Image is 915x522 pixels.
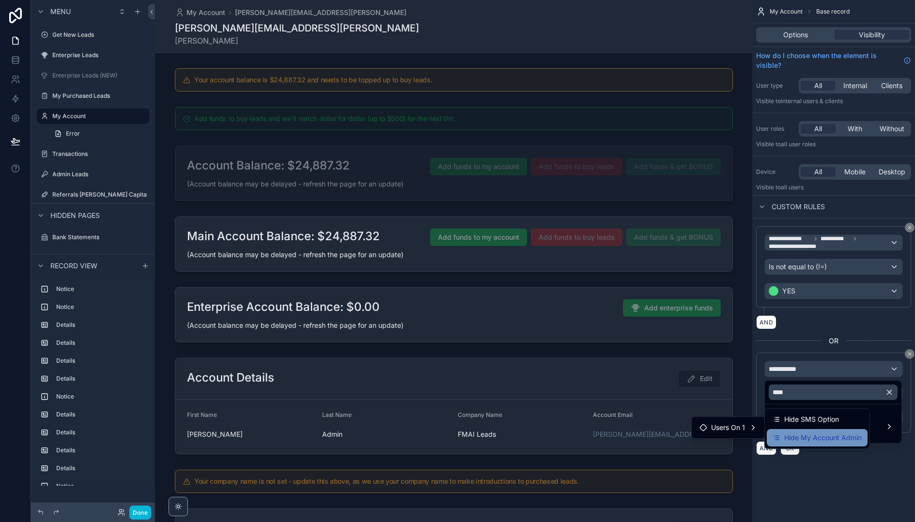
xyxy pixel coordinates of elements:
a: My Account [175,8,225,17]
span: [PERSON_NAME] [175,35,419,46]
span: Hide SMS Option [784,414,839,425]
span: Users On 1 [711,422,745,433]
span: My Account [186,8,225,17]
a: [PERSON_NAME][EMAIL_ADDRESS][PERSON_NAME] [235,8,406,17]
h1: [PERSON_NAME][EMAIL_ADDRESS][PERSON_NAME] [175,21,419,35]
span: Hide My Account Admin [784,432,862,444]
